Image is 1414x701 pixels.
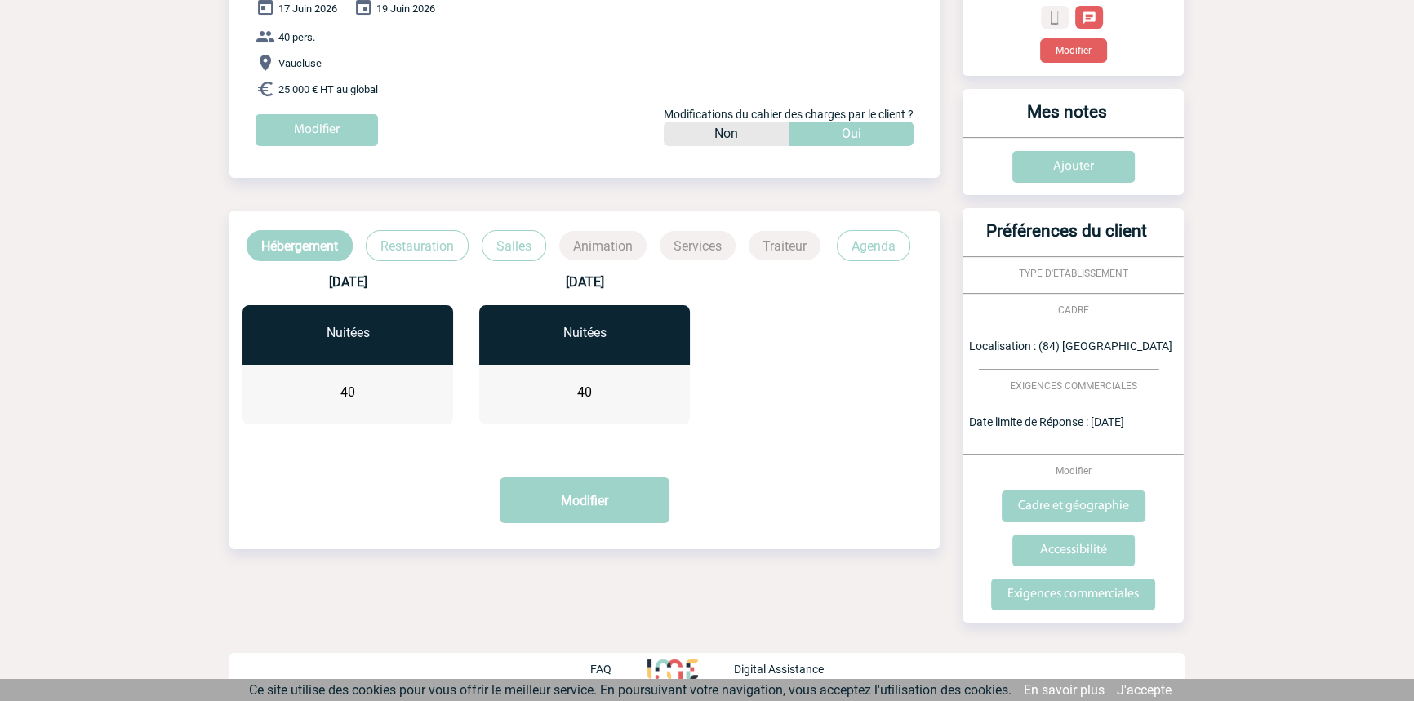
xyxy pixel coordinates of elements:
p: Hébergement [247,230,353,261]
h3: Préférences du client [969,221,1164,256]
span: Ce site utilise des cookies pour vous offrir le meilleur service. En poursuivant votre navigation... [249,682,1012,698]
img: portable.png [1047,11,1062,25]
p: FAQ [590,663,611,676]
p: Traiteur [749,231,820,260]
button: Modifier [1040,38,1107,63]
span: Date limite de Réponse : [DATE] [969,415,1124,428]
div: 40 [293,384,402,400]
p: Digital Assistance [734,663,824,676]
p: Non [714,122,738,146]
a: En savoir plus [1024,682,1105,698]
p: Oui [842,122,861,146]
span: 40 pers. [278,31,315,43]
span: 19 Juin 2026 [376,2,435,15]
p: Services [660,231,736,260]
span: Localisation : (84) [GEOGRAPHIC_DATA] [969,339,1172,353]
p: Agenda [837,230,910,261]
input: Accessibilité [1012,535,1135,566]
b: [DATE] [328,274,367,290]
p: Restauration [366,230,469,261]
span: TYPE D'ETABLISSEMENT [1019,268,1128,279]
span: CADRE [1058,304,1089,316]
span: 17 Juin 2026 [278,2,337,15]
span: EXIGENCES COMMERCIALES [1010,380,1137,392]
span: Vaucluse [278,57,322,69]
div: Nuitées [293,325,402,340]
button: Modifier [500,477,669,523]
img: http://www.idealmeetingsevents.fr/ [647,659,698,679]
span: Modifier [1056,465,1092,477]
a: J'accepte [1117,682,1172,698]
span: Modifications du cahier des charges par le client ? [664,108,914,121]
img: chat-24-px-w.png [1082,11,1096,25]
span: 25 000 € HT au global [278,83,378,95]
b: [DATE] [565,274,603,290]
input: Modifier [256,114,378,146]
input: Ajouter [1012,151,1135,183]
div: Nuitées [530,325,639,340]
a: FAQ [590,660,647,676]
p: Animation [559,231,647,260]
h3: Mes notes [969,102,1164,137]
div: 40 [530,384,639,400]
p: Salles [482,230,546,261]
input: Cadre et géographie [1002,490,1145,522]
input: Exigences commerciales [991,579,1155,610]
